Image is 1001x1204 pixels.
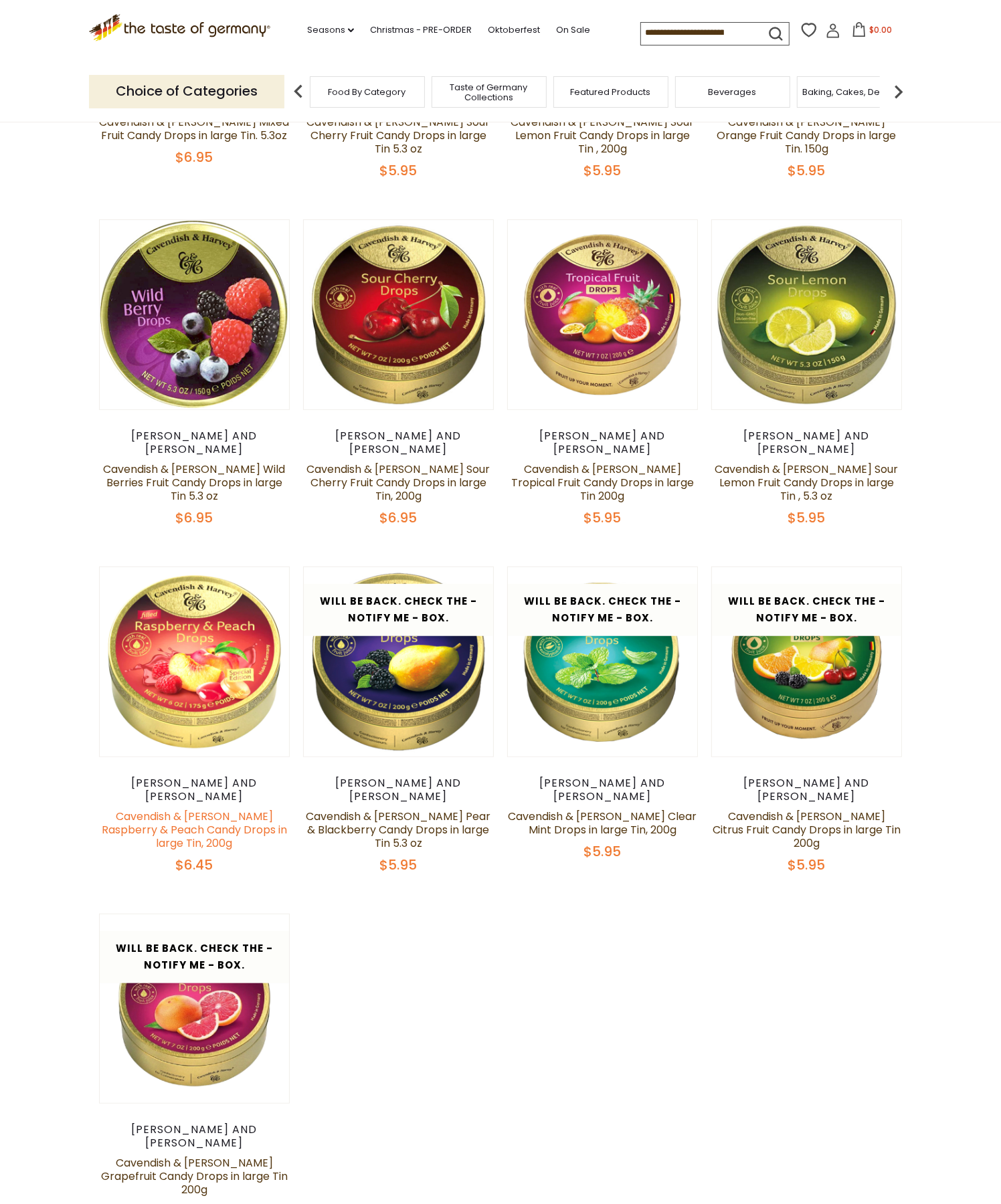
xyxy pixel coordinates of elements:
a: Cavendish & [PERSON_NAME] Grapefruit Candy Drops in large Tin 200g [101,1155,288,1197]
span: $5.95 [788,856,826,874]
img: Cavendish [304,220,493,409]
a: Seasons [307,23,354,37]
a: Cavendish & [PERSON_NAME] Raspberry & Peach Candy Drops in large Tin, 200g [102,809,287,851]
div: [PERSON_NAME] and [PERSON_NAME] [99,1123,290,1150]
a: Food By Category [329,87,406,97]
span: $5.95 [788,161,826,180]
a: Cavendish & [PERSON_NAME] Orange Fruit Candy Drops in large Tin. 150g [717,114,897,157]
a: Cavendish & [PERSON_NAME] Sour Cherry Fruit Candy Drops in large Tin, 200g [306,462,490,504]
a: Cavendish & [PERSON_NAME] Citrus Fruit Candy Drops in large Tin 200g [713,809,901,851]
span: $0.00 [869,24,892,35]
a: Cavendish & [PERSON_NAME] Sour Cherry Fruit Candy Drops in large Tin 5.3 oz [306,114,490,157]
a: Taste of Germany Collections [436,82,543,102]
img: Cavendish [100,220,289,409]
img: Cavendish [304,567,493,757]
a: Oktoberfest [488,23,540,37]
span: $6.95 [379,508,417,527]
span: $5.95 [584,842,622,861]
img: Cavendish [712,567,901,757]
img: Cavendish [712,220,901,409]
img: Cavendish [100,567,289,757]
a: Featured Products [571,87,651,97]
span: $6.95 [175,508,213,527]
div: [PERSON_NAME] and [PERSON_NAME] [711,429,902,456]
a: Baking, Cakes, Desserts [802,87,906,97]
span: $5.95 [584,508,622,527]
a: Cavendish & [PERSON_NAME] Clear Mint Drops in large Tin, 200g [509,809,697,837]
a: Cavendish & [PERSON_NAME] Sour Lemon Fruit Candy Drops in large Tin , 200g [511,114,695,157]
span: $5.95 [379,161,417,180]
div: [PERSON_NAME] and [PERSON_NAME] [303,429,494,456]
div: [PERSON_NAME] and [PERSON_NAME] [303,777,494,803]
a: Beverages [709,87,757,97]
div: [PERSON_NAME] and [PERSON_NAME] [711,777,902,803]
a: Cavendish & [PERSON_NAME] Wild Berries Fruit Candy Drops in large Tin 5.3 oz [103,462,285,504]
div: [PERSON_NAME] and [PERSON_NAME] [507,777,698,803]
img: Cavendish [508,220,697,409]
a: Christmas - PRE-ORDER [370,23,472,37]
div: [PERSON_NAME] and [PERSON_NAME] [507,429,698,456]
button: $0.00 [843,22,900,42]
img: Cavendish [100,914,289,1104]
a: Cavendish & [PERSON_NAME] Mixed Fruit Candy Drops in large Tin. 5.3oz [99,114,289,143]
span: $5.95 [379,856,417,874]
img: Cavendish [508,567,697,757]
a: Cavendish & [PERSON_NAME] Tropical Fruit Candy Drops in large Tin 200g [511,462,694,504]
span: $6.45 [175,856,213,874]
a: On Sale [556,23,590,37]
a: Cavendish & [PERSON_NAME] Sour Lemon Fruit Candy Drops in large Tin , 5.3 oz [715,462,899,504]
img: previous arrow [285,78,312,105]
img: next arrow [885,78,912,105]
div: [PERSON_NAME] and [PERSON_NAME] [99,777,290,803]
p: Choice of Categories [89,75,284,108]
span: $6.95 [175,148,213,167]
span: $5.95 [788,508,826,527]
span: $5.95 [584,161,622,180]
div: [PERSON_NAME] and [PERSON_NAME] [99,429,290,456]
a: Cavendish & [PERSON_NAME] Pear & Blackberry Candy Drops in large Tin 5.3 oz [306,809,490,851]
